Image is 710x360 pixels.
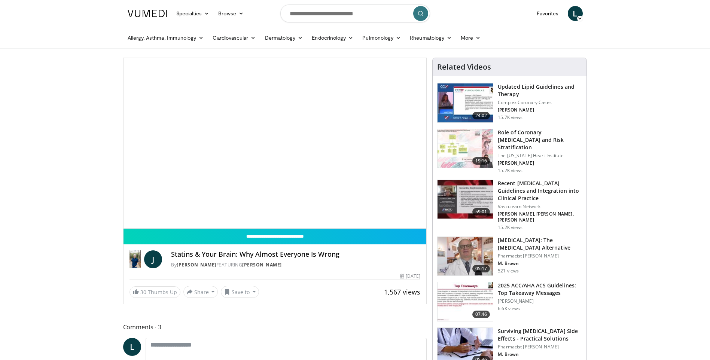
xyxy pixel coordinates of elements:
[144,250,162,268] a: J
[405,30,456,45] a: Rheumatology
[140,289,146,296] span: 30
[498,237,582,251] h3: [MEDICAL_DATA]: The [MEDICAL_DATA] Alternative
[437,282,582,321] a: 07:46 2025 ACC/AHA ACS Guidelines: Top Takeaway Messages [PERSON_NAME] 6.6K views
[498,225,522,231] p: 15.2K views
[498,260,582,266] p: M. Brown
[307,30,358,45] a: Endocrinology
[472,208,490,216] span: 59:01
[498,180,582,202] h3: Recent [MEDICAL_DATA] Guidelines and Integration into Clinical Practice
[438,129,493,168] img: 1efa8c99-7b8a-4ab5-a569-1c219ae7bd2c.150x105_q85_crop-smart_upscale.jpg
[438,282,493,321] img: 369ac253-1227-4c00-b4e1-6e957fd240a8.150x105_q85_crop-smart_upscale.jpg
[129,250,141,268] img: Dr. Jordan Rennicke
[400,273,420,280] div: [DATE]
[171,262,420,268] div: By FEATURING
[438,180,493,219] img: 87825f19-cf4c-4b91-bba1-ce218758c6bb.150x105_q85_crop-smart_upscale.jpg
[123,322,427,332] span: Comments 3
[498,100,582,106] p: Complex Coronary Cases
[498,153,582,159] p: The [US_STATE] Heart Institute
[358,30,405,45] a: Pulmonology
[498,298,582,304] p: [PERSON_NAME]
[498,129,582,151] h3: Role of Coronary [MEDICAL_DATA] and Risk Stratification
[260,30,308,45] a: Dermatology
[498,211,582,223] p: [PERSON_NAME], [PERSON_NAME], [PERSON_NAME]
[498,168,522,174] p: 15.2K views
[498,83,582,98] h3: Updated Lipid Guidelines and Therapy
[498,253,582,259] p: Pharmacist [PERSON_NAME]
[438,237,493,276] img: ce9609b9-a9bf-4b08-84dd-8eeb8ab29fc6.150x105_q85_crop-smart_upscale.jpg
[177,262,216,268] a: [PERSON_NAME]
[498,107,582,113] p: [PERSON_NAME]
[123,30,208,45] a: Allergy, Asthma, Immunology
[172,6,214,21] a: Specialties
[472,311,490,318] span: 07:46
[498,351,582,357] p: M. Brown
[498,306,520,312] p: 6.6K views
[128,10,167,17] img: VuMedi Logo
[498,160,582,166] p: [PERSON_NAME]
[208,30,260,45] a: Cardiovascular
[437,180,582,231] a: 59:01 Recent [MEDICAL_DATA] Guidelines and Integration into Clinical Practice Vasculearn Network ...
[532,6,563,21] a: Favorites
[183,286,218,298] button: Share
[437,129,582,174] a: 19:16 Role of Coronary [MEDICAL_DATA] and Risk Stratification The [US_STATE] Heart Institute [PER...
[472,265,490,272] span: 05:17
[498,327,582,342] h3: Surviving [MEDICAL_DATA] Side Effects - Practical Solutions
[498,268,519,274] p: 521 views
[472,157,490,165] span: 19:16
[437,83,582,123] a: 24:02 Updated Lipid Guidelines and Therapy Complex Coronary Cases [PERSON_NAME] 15.7K views
[437,237,582,276] a: 05:17 [MEDICAL_DATA]: The [MEDICAL_DATA] Alternative Pharmacist [PERSON_NAME] M. Brown 521 views
[384,287,420,296] span: 1,567 views
[456,30,485,45] a: More
[123,338,141,356] a: L
[124,58,427,229] video-js: Video Player
[221,286,259,298] button: Save to
[498,344,582,350] p: Pharmacist [PERSON_NAME]
[438,83,493,122] img: 77f671eb-9394-4acc-bc78-a9f077f94e00.150x105_q85_crop-smart_upscale.jpg
[498,115,522,120] p: 15.7K views
[498,282,582,297] h3: 2025 ACC/AHA ACS Guidelines: Top Takeaway Messages
[214,6,248,21] a: Browse
[498,204,582,210] p: Vasculearn Network
[437,62,491,71] h4: Related Videos
[129,286,180,298] a: 30 Thumbs Up
[280,4,430,22] input: Search topics, interventions
[472,112,490,119] span: 24:02
[171,250,420,259] h4: Statins & Your Brain: Why Almost Everyone Is Wrong
[568,6,583,21] a: L
[242,262,282,268] a: [PERSON_NAME]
